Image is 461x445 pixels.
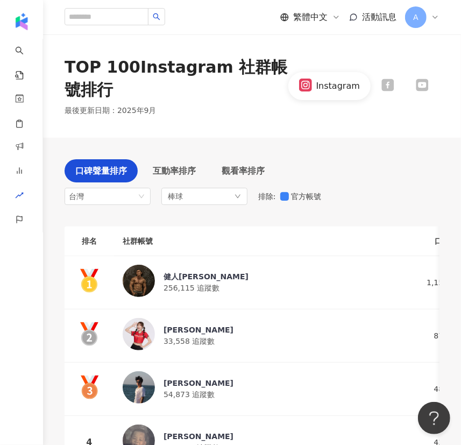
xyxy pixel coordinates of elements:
div: [PERSON_NAME] [164,378,233,389]
div: Instagram [316,80,360,92]
span: 256,115 追蹤數 [164,284,219,292]
div: [PERSON_NAME] [164,431,233,442]
span: 觀看率排序 [222,164,265,178]
th: 排名 [65,227,114,256]
iframe: Help Scout Beacon - Open [418,402,450,434]
span: search [153,13,160,20]
span: 棒球 [168,190,183,202]
img: logo icon [13,13,30,30]
img: KOL Avatar [123,371,155,404]
img: KOL Avatar [123,318,155,350]
span: 繁體中文 [293,11,328,23]
a: KOL Avatar[PERSON_NAME]54,873 追蹤數 [123,371,401,407]
div: 健人[PERSON_NAME] [164,271,249,282]
span: 33,558 追蹤數 [164,337,215,345]
a: KOL Avatar[PERSON_NAME]33,558 追蹤數 [123,318,401,354]
div: TOP 100 Instagram 社群帳號排行 [65,56,288,101]
div: [PERSON_NAME] [164,324,233,335]
a: search [15,39,37,81]
span: 官方帳號 [289,190,325,202]
span: A [413,11,419,23]
span: 排除 : [258,192,276,201]
span: 互動率排序 [153,164,196,178]
span: 54,873 追蹤數 [164,390,215,399]
p: 最後更新日期 ： 2025年9月 [65,105,157,116]
img: KOL Avatar [123,265,155,297]
div: 台灣 [69,188,104,204]
span: down [235,193,241,200]
span: 活動訊息 [362,12,396,22]
th: 社群帳號 [114,227,409,256]
span: 口碑聲量排序 [75,164,127,178]
a: KOL Avatar健人[PERSON_NAME]256,115 追蹤數 [123,265,401,300]
span: rise [15,185,24,209]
